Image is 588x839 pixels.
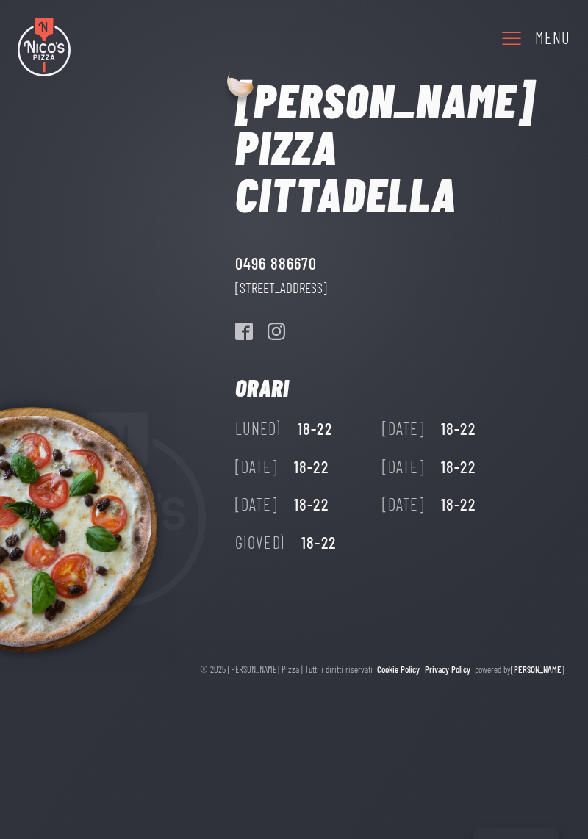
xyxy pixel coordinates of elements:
a: Cookie Policy [377,662,420,677]
a: Privacy Policy [425,662,470,677]
div: [DATE] [382,416,425,442]
div: 18-22 [294,454,329,480]
div: Lunedì [235,416,282,442]
h1: [PERSON_NAME] Pizza Cittadella [235,76,535,217]
div: [DATE] [235,454,278,480]
a: Menu [500,18,570,58]
div: 18-22 [301,530,336,556]
div: 18-22 [298,416,332,442]
div: Giovedì [235,530,285,556]
div: 18-22 [441,454,476,480]
a: 0496 886670 [235,251,317,277]
div: 18-22 [441,491,476,518]
h2: Orari [235,375,289,399]
div: 18-22 [441,416,476,442]
div: [DATE] [235,491,278,518]
div: [DATE] [382,454,425,480]
img: Nico's Pizza Logo Colori [18,18,71,76]
div: Menu [535,25,570,51]
div: © 2025 [PERSON_NAME] Pizza | Tutti i diritti riservati [200,662,373,677]
div: powered by [475,662,564,677]
div: [DATE] [382,491,425,518]
a: [STREET_ADDRESS] [235,277,327,300]
div: 18-22 [294,491,329,518]
a: [PERSON_NAME] [511,663,564,675]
